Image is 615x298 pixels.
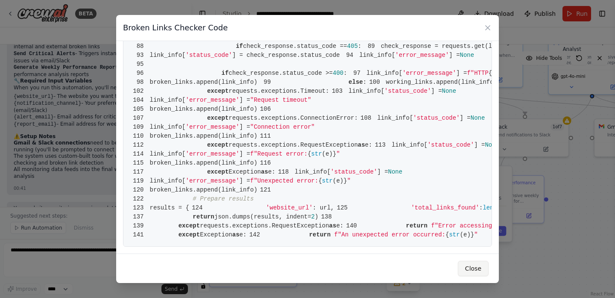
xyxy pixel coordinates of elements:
span: 140 [343,221,363,230]
span: " [474,231,477,238]
span: 'status_code' [428,142,474,148]
span: 88 [130,42,150,51]
span: None [471,115,485,121]
span: " [347,177,351,184]
span: "Connection error" [250,124,315,130]
span: link_info[ [348,88,384,94]
span: ] = check_response.status_code [232,52,340,59]
span: 106 [258,105,277,114]
span: except [207,142,228,148]
span: e: [240,231,247,238]
span: 105 [130,105,150,114]
span: e: [336,222,343,229]
span: ] = [240,124,250,130]
span: link_info[ [150,150,186,157]
span: 115 [130,159,150,168]
span: check_response.status_code >= [228,70,333,77]
span: ] = [240,177,250,184]
span: 'error_message' [402,70,456,77]
span: 'status_code' [384,88,431,94]
span: (e)} [460,231,474,238]
span: ] = [460,115,471,121]
span: ] = [240,97,250,103]
span: 'error_message' [186,177,240,184]
span: 110 [130,132,150,141]
span: ] = [377,168,388,175]
span: 'status_code' [413,115,460,121]
span: (e)} [322,150,337,157]
span: 122 [130,195,150,204]
span: 'website_url' [266,204,313,211]
span: requests.exceptions.ConnectionError: [228,115,357,121]
span: 98 [130,78,150,87]
span: : [358,43,361,50]
span: { [445,231,449,238]
span: return [406,222,428,229]
span: except [179,222,200,229]
span: { [318,177,322,184]
span: link_info[ [150,124,186,130]
span: 107 [130,114,150,123]
span: None [460,52,474,59]
span: f"HTTP [467,70,488,77]
span: 123 [130,204,150,212]
span: " [336,150,340,157]
span: ] = [431,88,442,94]
span: 111 [258,132,277,141]
span: None [388,168,403,175]
span: except [207,115,228,121]
span: 121 [258,186,277,195]
span: 93 [130,51,150,60]
span: None [442,88,457,94]
span: 138 [318,212,338,221]
span: except [179,231,200,238]
span: { [307,150,311,157]
span: f"Request error: [250,150,307,157]
span: 142 [246,230,266,239]
span: 102 [130,87,150,96]
span: str [449,231,460,238]
span: e: [365,142,372,148]
span: 'error_message' [186,150,240,157]
span: requests.exceptions.RequestException [228,142,357,148]
span: 400 [333,70,343,77]
span: broken_links.append(link_info) [130,79,258,86]
span: 94 [340,51,360,60]
span: return [309,231,331,238]
span: 117 [130,168,150,177]
span: except [207,168,228,175]
span: e: [268,168,275,175]
span: 'status_code' [331,168,377,175]
span: : [363,79,366,86]
span: {check_response.status_code} [489,70,589,77]
span: broken_links.append(link_info) [130,159,258,166]
span: link_info[ [150,52,186,59]
span: link_info[ [150,97,186,103]
span: requests.exceptions.RequestException [200,222,329,229]
span: 119 [130,177,150,186]
span: 'status_code' [186,52,232,59]
span: as [261,168,268,175]
span: 'error_message' [186,124,240,130]
span: link_info[ [366,70,402,77]
span: 89 [361,42,381,51]
span: 405 [347,43,358,50]
span: as [358,142,365,148]
span: 96 [130,69,150,78]
span: 118 [275,168,295,177]
span: as [329,222,337,229]
h3: Broken Links Checker Code [123,22,228,34]
span: ] = [474,142,485,148]
span: 125 [334,204,354,212]
span: ] = [456,70,467,77]
span: 'error_message' [186,97,240,103]
span: str [311,150,322,157]
span: : [343,70,347,77]
span: link_info[ [377,115,413,121]
span: ) [315,213,318,220]
span: str [322,177,333,184]
span: 104 [130,96,150,105]
span: 108 [358,114,378,123]
span: as [232,231,240,238]
span: Exception [228,168,261,175]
